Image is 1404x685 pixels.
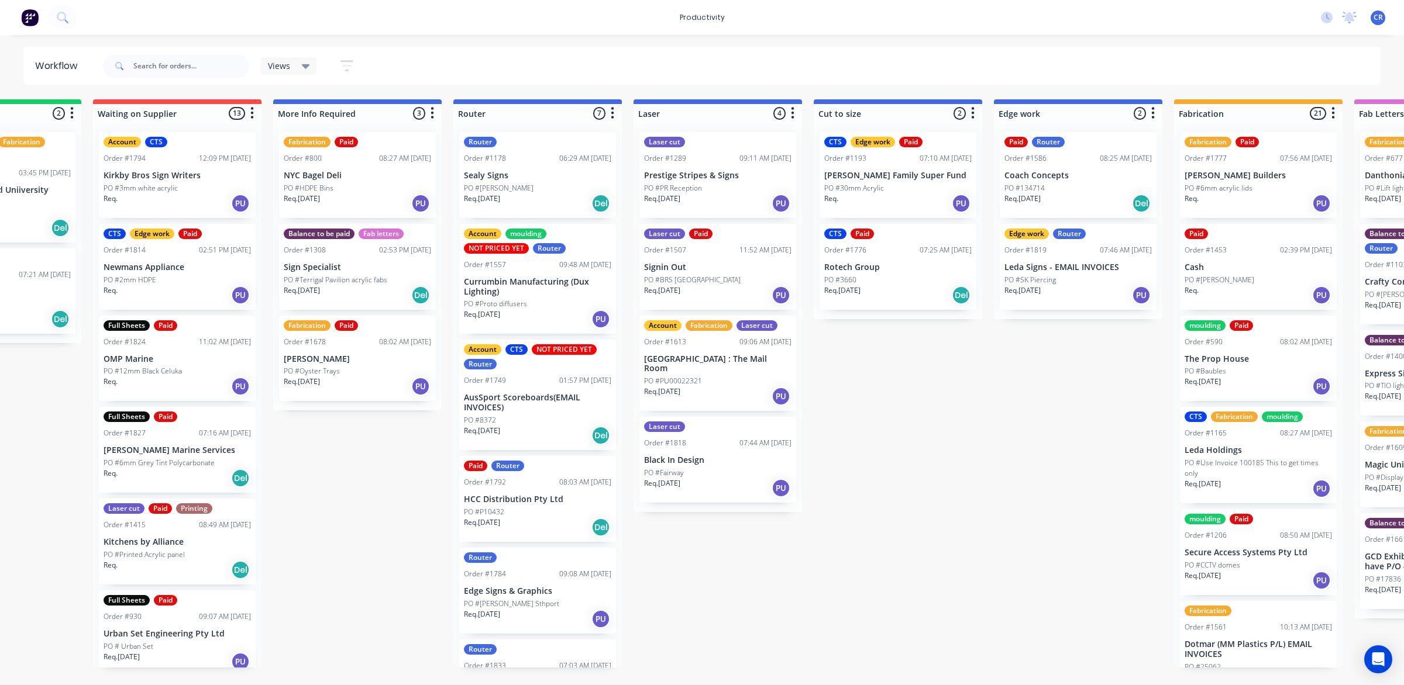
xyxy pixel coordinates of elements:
[99,224,256,310] div: CTSEdge workPaidOrder #181402:51 PM [DATE]Newmans AppliancePO #2mm HDPEReq.PU
[639,417,796,503] div: Laser cutOrder #181807:44 AM [DATE]Black In DesignPO #FairwayReq.[DATE]PU
[644,262,792,272] p: Signin Out
[1004,245,1047,255] div: Order #1819
[559,375,611,386] div: 01:57 PM [DATE]
[1185,262,1332,272] p: Cash
[559,260,611,270] div: 09:48 AM [DATE]
[1000,224,1157,310] div: Edge workRouterOrder #181907:46 AM [DATE]Leda Signs - EMAIL INVOICESPO #SK PiercingReq.[DATE]PU
[1185,366,1226,376] p: PO #Baubles
[644,438,686,448] div: Order #1818
[686,320,732,331] div: Fabrication
[824,262,972,272] p: Rotech Group
[1365,391,1401,402] p: Req. [DATE]
[1312,194,1331,213] div: PU
[1280,428,1332,438] div: 08:27 AM [DATE]
[644,183,702,193] p: PO #PR Reception
[820,224,976,310] div: CTSPaidOrder #177607:25 AM [DATE]Rotech GroupPO #3660Req.[DATE]Del
[464,393,611,413] p: AusSport Scoreboards(EMAIL INVOICES)
[268,60,290,72] span: Views
[464,260,506,270] div: Order #1557
[1185,229,1208,239] div: Paid
[1132,194,1151,213] div: Del
[104,595,150,606] div: Full Sheets
[1100,153,1152,164] div: 08:25 AM [DATE]
[1185,458,1332,479] p: PO #Use Invoice 100185 This to get times only
[104,549,185,560] p: PO #Printed Acrylic panel
[644,229,685,239] div: Laser cut
[824,153,866,164] div: Order #1193
[1004,229,1049,239] div: Edge work
[51,219,70,237] div: Del
[284,137,331,147] div: Fabrication
[284,183,333,193] p: PO #HDPE Bins
[737,320,777,331] div: Laser cut
[1280,530,1332,541] div: 08:50 AM [DATE]
[464,477,506,487] div: Order #1792
[772,387,790,406] div: PU
[1180,407,1337,503] div: CTSFabricationmouldingOrder #116508:27 AM [DATE]Leda HoldingsPO #Use Invoice 100185 This to get t...
[284,275,387,285] p: PO #Terrigal Pavilion acrylic fabs
[104,193,118,204] p: Req.
[464,415,496,425] p: PO #8372
[104,153,146,164] div: Order #1794
[284,354,431,364] p: [PERSON_NAME]
[411,377,430,396] div: PU
[591,194,610,213] div: Del
[1180,224,1337,310] div: PaidOrder #145302:39 PM [DATE]CashPO #[PERSON_NAME]Req.PU
[1185,639,1332,659] p: Dotmar (MM Plastics P/L) EMAIL INVOICES
[920,153,972,164] div: 07:10 AM [DATE]
[1365,153,1403,164] div: Order #677
[104,275,156,285] p: PO #2mm HDPE
[533,243,566,254] div: Router
[644,354,792,374] p: [GEOGRAPHIC_DATA] : The Mail Room
[459,548,616,634] div: RouterOrder #178409:08 AM [DATE]Edge Signs & GraphicsPO #[PERSON_NAME] SthportReq.[DATE]PU
[739,245,792,255] div: 11:52 AM [DATE]
[199,520,251,530] div: 08:49 AM [DATE]
[851,229,874,239] div: Paid
[284,320,331,331] div: Fabrication
[824,245,866,255] div: Order #1776
[1185,479,1221,489] p: Req. [DATE]
[1185,193,1199,204] p: Req.
[1185,285,1199,296] p: Req.
[464,375,506,386] div: Order #1749
[284,193,320,204] p: Req. [DATE]
[99,407,256,493] div: Full SheetsPaidOrder #182707:16 AM [DATE][PERSON_NAME] Marine ServicesPO #6mm Grey Tint Polycarbo...
[1211,411,1258,422] div: Fabrication
[824,193,838,204] p: Req.
[1180,132,1337,218] div: FabricationPaidOrder #177707:56 AM [DATE][PERSON_NAME] BuildersPO #6mm acrylic lidsReq.PU
[1004,285,1041,296] p: Req. [DATE]
[464,569,506,579] div: Order #1784
[1000,132,1157,218] div: PaidRouterOrder #158608:25 AM [DATE]Coach ConceptsPO #134714Req.[DATE]Del
[464,586,611,596] p: Edge Signs & Graphics
[284,153,322,164] div: Order #800
[464,507,504,517] p: PO #P10432
[1185,428,1227,438] div: Order #1165
[104,652,140,662] p: Req. [DATE]
[1004,262,1152,272] p: Leda Signs - EMAIL INVOICES
[491,461,524,471] div: Router
[379,337,431,347] div: 08:02 AM [DATE]
[284,337,326,347] div: Order #1678
[459,132,616,218] div: RouterOrder #117806:29 AM [DATE]Sealy SignsPO #[PERSON_NAME]Req.[DATE]Del
[199,245,251,255] div: 02:51 PM [DATE]
[379,245,431,255] div: 02:53 PM [DATE]
[824,229,846,239] div: CTS
[464,137,497,147] div: Router
[1132,286,1151,305] div: PU
[1365,574,1401,584] p: PO #17836
[1053,229,1086,239] div: Router
[1004,183,1045,193] p: PO #134714
[199,153,251,164] div: 12:09 PM [DATE]
[689,229,713,239] div: Paid
[1185,606,1231,616] div: Fabrication
[644,193,680,204] p: Req. [DATE]
[591,310,610,328] div: PU
[279,224,436,310] div: Balance to be paidFab lettersOrder #130802:53 PM [DATE]Sign SpecialistPO #Terrigal Pavilion acryl...
[284,376,320,387] p: Req. [DATE]
[772,479,790,497] div: PU
[104,560,118,570] p: Req.
[99,499,256,584] div: Laser cutPaidPrintingOrder #141508:49 AM [DATE]Kitchens by AlliancePO #Printed Acrylic panelReq.Del
[104,641,153,652] p: PO # Urban Set
[1185,445,1332,455] p: Leda Holdings
[591,426,610,445] div: Del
